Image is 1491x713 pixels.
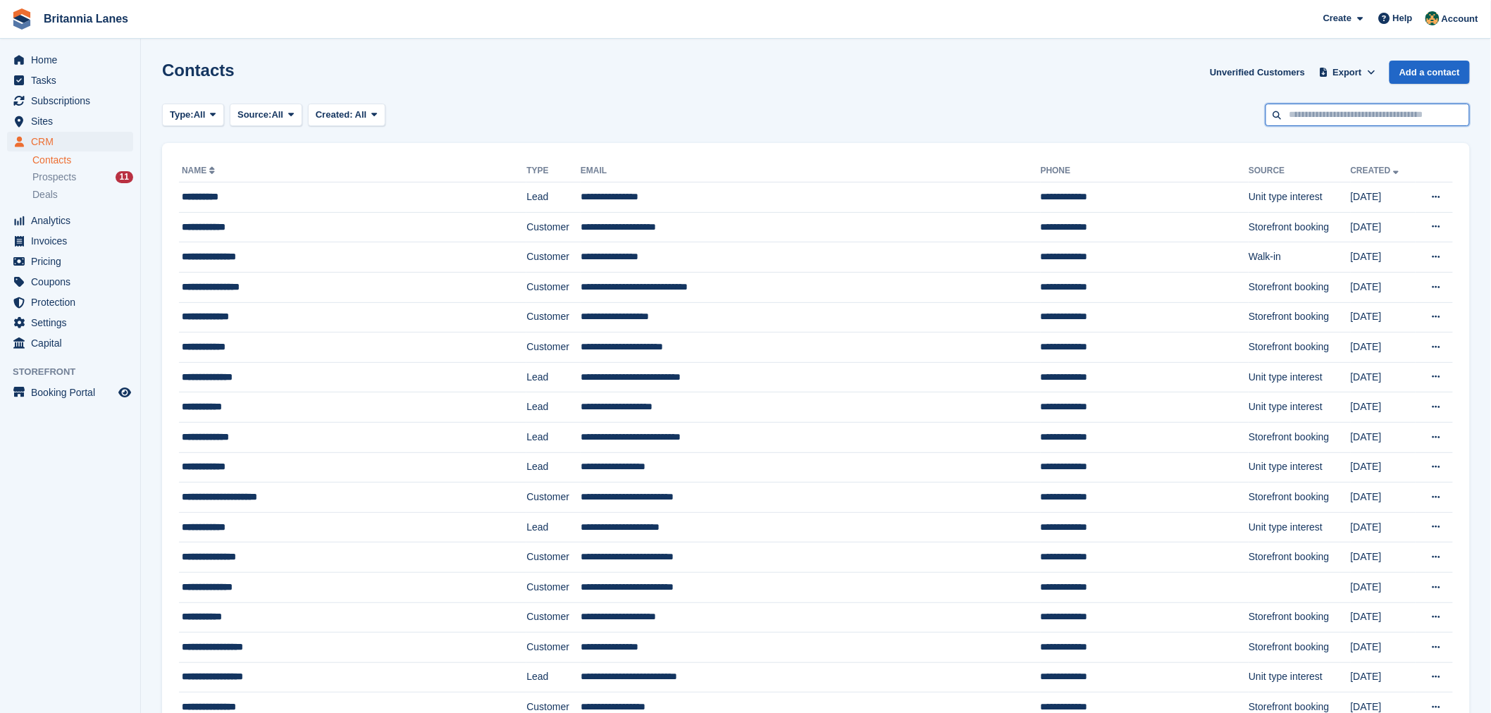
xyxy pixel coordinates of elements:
span: Protection [31,292,116,312]
td: Lead [526,422,581,452]
td: Customer [526,602,581,633]
td: Unit type interest [1249,392,1350,423]
a: menu [7,333,133,353]
a: Add a contact [1390,61,1470,84]
td: Storefront booking [1249,483,1350,513]
button: Type: All [162,104,224,127]
td: Lead [526,452,581,483]
td: Walk-in [1249,242,1350,273]
a: Preview store [116,384,133,401]
td: [DATE] [1351,362,1416,392]
td: [DATE] [1351,212,1416,242]
td: Customer [526,302,581,333]
td: Unit type interest [1249,662,1350,693]
a: menu [7,70,133,90]
span: Coupons [31,272,116,292]
th: Type [526,160,581,182]
span: Type: [170,108,194,122]
span: Created: [316,109,353,120]
td: [DATE] [1351,182,1416,213]
td: Unit type interest [1249,362,1350,392]
td: Storefront booking [1249,633,1350,663]
span: Export [1333,66,1362,80]
a: menu [7,272,133,292]
a: Unverified Customers [1204,61,1311,84]
a: menu [7,313,133,333]
td: Customer [526,212,581,242]
h1: Contacts [162,61,235,80]
td: Lead [526,662,581,693]
td: [DATE] [1351,392,1416,423]
a: menu [7,231,133,251]
span: Sites [31,111,116,131]
td: Customer [526,272,581,302]
td: Storefront booking [1249,422,1350,452]
td: Unit type interest [1249,512,1350,542]
a: Prospects 11 [32,170,133,185]
button: Created: All [308,104,385,127]
span: Home [31,50,116,70]
a: Deals [32,187,133,202]
td: Customer [526,483,581,513]
a: menu [7,132,133,151]
td: [DATE] [1351,483,1416,513]
div: 11 [116,171,133,183]
img: stora-icon-8386f47178a22dfd0bd8f6a31ec36ba5ce8667c1dd55bd0f319d3a0aa187defe.svg [11,8,32,30]
td: Unit type interest [1249,182,1350,213]
span: All [194,108,206,122]
td: [DATE] [1351,572,1416,602]
a: Britannia Lanes [38,7,134,30]
span: Subscriptions [31,91,116,111]
a: menu [7,91,133,111]
td: Customer [526,633,581,663]
td: [DATE] [1351,302,1416,333]
td: [DATE] [1351,602,1416,633]
span: Deals [32,188,58,201]
td: [DATE] [1351,542,1416,573]
a: menu [7,211,133,230]
td: Customer [526,333,581,363]
span: Source: [237,108,271,122]
a: Name [182,166,218,175]
span: CRM [31,132,116,151]
span: Settings [31,313,116,333]
td: Storefront booking [1249,272,1350,302]
a: Contacts [32,154,133,167]
span: Booking Portal [31,383,116,402]
span: All [272,108,284,122]
a: menu [7,383,133,402]
th: Phone [1041,160,1249,182]
span: Invoices [31,231,116,251]
a: menu [7,292,133,312]
td: Storefront booking [1249,542,1350,573]
td: [DATE] [1351,272,1416,302]
span: Storefront [13,365,140,379]
span: Create [1323,11,1351,25]
td: [DATE] [1351,422,1416,452]
td: Customer [526,242,581,273]
td: [DATE] [1351,452,1416,483]
span: All [355,109,367,120]
td: Lead [526,182,581,213]
button: Export [1316,61,1378,84]
td: Storefront booking [1249,302,1350,333]
a: Created [1351,166,1402,175]
button: Source: All [230,104,302,127]
td: [DATE] [1351,242,1416,273]
td: [DATE] [1351,633,1416,663]
span: Capital [31,333,116,353]
td: Customer [526,542,581,573]
td: [DATE] [1351,512,1416,542]
td: Lead [526,512,581,542]
td: Storefront booking [1249,602,1350,633]
td: Unit type interest [1249,452,1350,483]
td: Customer [526,572,581,602]
th: Source [1249,160,1350,182]
td: Storefront booking [1249,333,1350,363]
td: Lead [526,392,581,423]
a: menu [7,252,133,271]
span: Pricing [31,252,116,271]
td: [DATE] [1351,662,1416,693]
td: [DATE] [1351,333,1416,363]
span: Account [1442,12,1478,26]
